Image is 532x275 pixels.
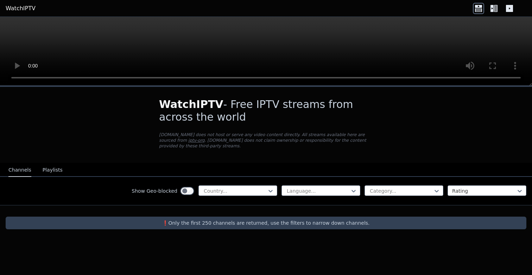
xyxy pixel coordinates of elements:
a: iptv-org [188,138,205,143]
h1: - Free IPTV streams from across the world [159,98,373,123]
a: WatchIPTV [6,4,36,13]
p: ❗️Only the first 250 channels are returned, use the filters to narrow down channels. [8,219,524,226]
button: Channels [8,164,31,177]
label: Show Geo-blocked [132,187,177,194]
p: [DOMAIN_NAME] does not host or serve any video content directly. All streams available here are s... [159,132,373,149]
span: WatchIPTV [159,98,223,110]
button: Playlists [43,164,63,177]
